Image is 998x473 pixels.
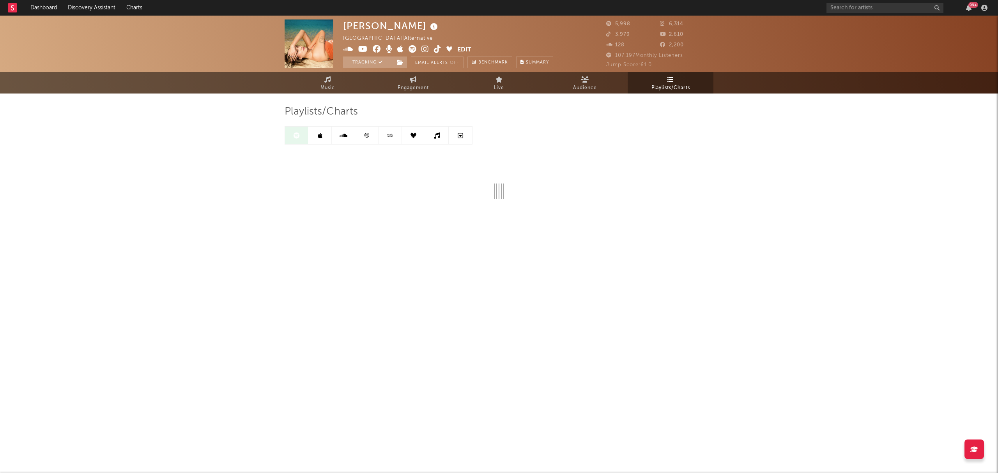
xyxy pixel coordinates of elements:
a: Audience [542,72,628,94]
span: Playlists/Charts [285,107,358,116]
span: Audience [573,83,597,93]
span: 3,979 [606,32,630,37]
a: Playlists/Charts [628,72,713,94]
span: 107,197 Monthly Listeners [606,53,683,58]
span: 128 [606,42,625,48]
a: Music [285,72,370,94]
span: 5,998 [606,21,630,26]
span: 2,200 [660,42,684,48]
div: 99 + [968,2,978,8]
span: 2,610 [660,32,683,37]
span: Playlists/Charts [651,83,690,93]
button: Summary [516,56,553,68]
span: 6,314 [660,21,683,26]
span: Jump Score: 61.0 [606,62,652,67]
em: Off [450,61,459,65]
span: Live [494,83,504,93]
button: Edit [457,45,471,55]
button: 99+ [966,5,971,11]
span: Engagement [398,83,429,93]
span: Music [320,83,335,93]
a: Engagement [370,72,456,94]
input: Search for artists [826,3,943,13]
span: Benchmark [478,58,508,67]
button: Tracking [343,56,392,68]
div: [GEOGRAPHIC_DATA] | Alternative [343,34,442,43]
a: Live [456,72,542,94]
a: Benchmark [467,56,512,68]
button: Email AlertsOff [411,56,464,68]
div: [PERSON_NAME] [343,19,440,32]
span: Summary [526,60,549,65]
